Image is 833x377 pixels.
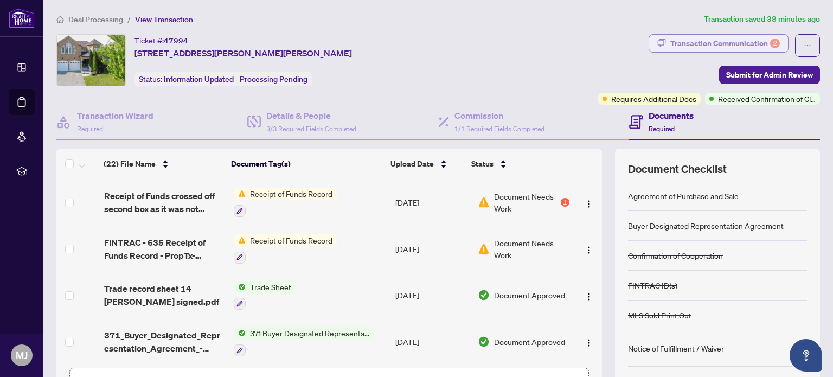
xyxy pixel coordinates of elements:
img: Logo [585,200,593,208]
span: Receipt of Funds crossed off second box as it was not necessary signed.pdf [104,189,225,215]
span: 1/1 Required Fields Completed [454,125,544,133]
div: Status: [134,72,312,86]
th: Status [467,149,566,179]
th: (22) File Name [99,149,227,179]
button: Open asap [790,339,822,372]
div: Confirmation of Cooperation [628,250,723,261]
button: Logo [580,240,598,258]
span: Information Updated - Processing Pending [164,74,307,84]
img: Document Status [478,243,490,255]
img: Document Status [478,336,490,348]
h4: Transaction Wizard [77,109,153,122]
img: Status Icon [234,327,246,339]
img: Logo [585,338,593,347]
li: / [127,13,131,25]
span: Receipt of Funds Record [246,234,337,246]
span: Document Needs Work [494,190,558,214]
button: Status IconTrade Sheet [234,281,296,310]
span: Document Approved [494,336,565,348]
button: Status IconReceipt of Funds Record [234,234,337,264]
div: 2 [770,39,780,48]
div: Agreement of Purchase and Sale [628,190,739,202]
img: Status Icon [234,188,246,200]
span: Submit for Admin Review [726,66,813,84]
span: Trade Sheet [246,281,296,293]
span: (22) File Name [104,158,156,170]
button: Logo [580,194,598,211]
img: Document Status [478,196,490,208]
img: Document Status [478,289,490,301]
img: logo [9,8,35,28]
img: Logo [585,246,593,254]
article: Transaction saved 38 minutes ago [704,13,820,25]
div: Transaction Communication [670,35,780,52]
span: Received Confirmation of Closing [718,93,816,105]
div: Buyer Designated Representation Agreement [628,220,784,232]
div: Notice of Fulfillment / Waiver [628,342,724,354]
button: Logo [580,333,598,350]
span: 3/3 Required Fields Completed [266,125,356,133]
span: Receipt of Funds Record [246,188,337,200]
span: 371 Buyer Designated Representation Agreement - Authority for Purchase or Lease [246,327,374,339]
img: IMG-X12235676_1.jpg [57,35,125,86]
span: Document Needs Work [494,237,569,261]
button: Transaction Communication2 [649,34,789,53]
h4: Commission [454,109,544,122]
img: Status Icon [234,234,246,246]
div: Ticket #: [134,34,188,47]
span: home [56,16,64,23]
img: Status Icon [234,281,246,293]
span: View Transaction [135,15,193,24]
span: 47994 [164,36,188,46]
img: Logo [585,292,593,301]
span: FINTRAC - 635 Receipt of Funds Record - PropTx-[PERSON_NAME] 1pdf_[DATE] 11_46_06.pdf [104,236,225,262]
div: MLS Sold Print Out [628,309,691,321]
span: 371_Buyer_Designated_Representation_Agreement_-_PropTx-[PERSON_NAME].pdf [104,329,225,355]
td: [DATE] [391,226,473,272]
span: Document Checklist [628,162,727,177]
div: 1 [561,198,569,207]
td: [DATE] [391,179,473,226]
h4: Details & People [266,109,356,122]
span: Document Approved [494,289,565,301]
button: Status IconReceipt of Funds Record [234,188,337,217]
td: [DATE] [391,318,473,365]
th: Upload Date [386,149,467,179]
span: Required [649,125,675,133]
button: Logo [580,286,598,304]
span: Deal Processing [68,15,123,24]
span: Trade record sheet 14 [PERSON_NAME] signed.pdf [104,282,225,308]
td: [DATE] [391,272,473,319]
button: Status Icon371 Buyer Designated Representation Agreement - Authority for Purchase or Lease [234,327,374,356]
span: Status [471,158,494,170]
button: Submit for Admin Review [719,66,820,84]
div: FINTRAC ID(s) [628,279,677,291]
h4: Documents [649,109,694,122]
span: MJ [16,348,28,363]
th: Document Tag(s) [227,149,386,179]
span: Requires Additional Docs [611,93,696,105]
span: Required [77,125,103,133]
span: [STREET_ADDRESS][PERSON_NAME][PERSON_NAME] [134,47,352,60]
span: Upload Date [390,158,434,170]
span: ellipsis [804,42,811,49]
